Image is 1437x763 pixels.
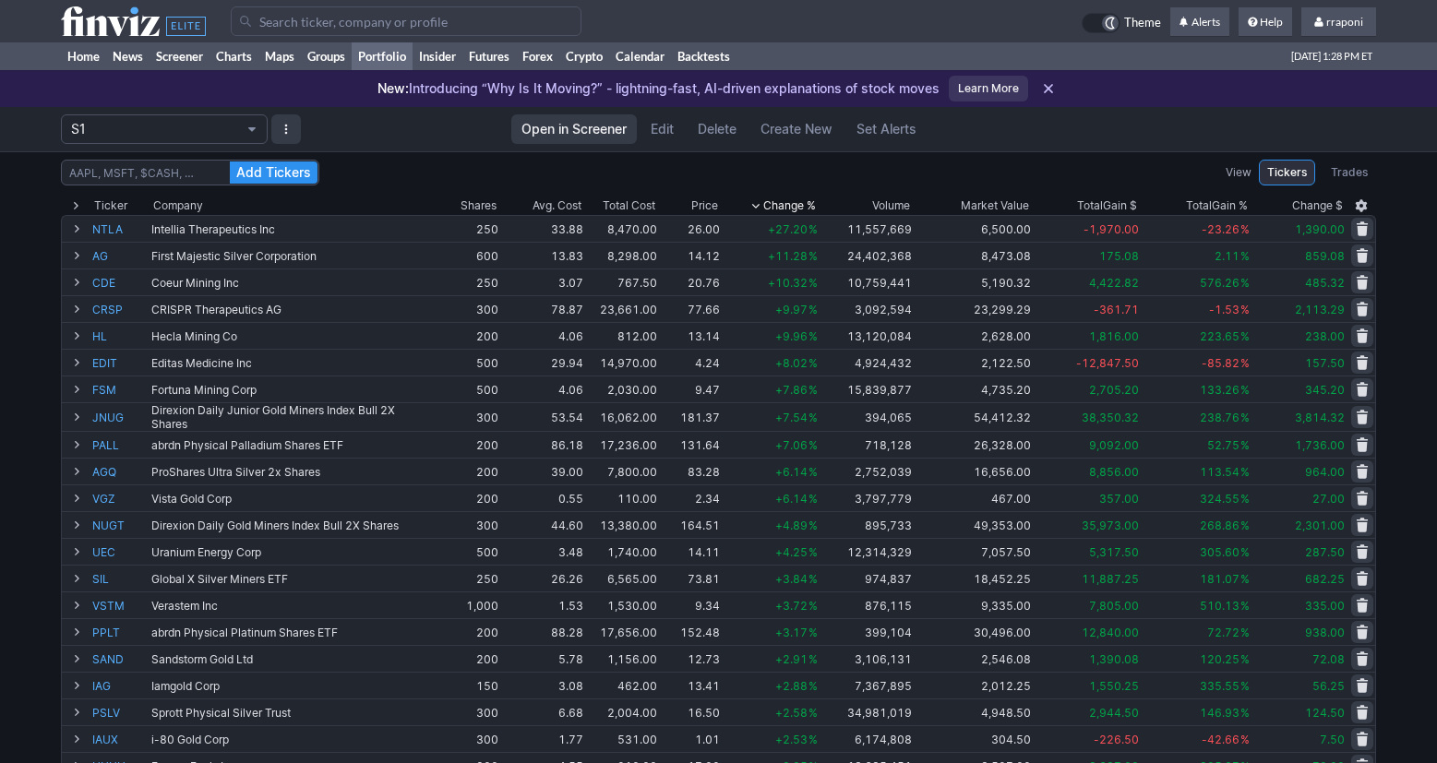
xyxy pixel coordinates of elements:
div: Company [153,197,203,215]
span: % [1240,356,1250,370]
div: Shares [461,197,497,215]
td: 9,335.00 [914,591,1033,618]
span: 7,805.00 [1089,599,1139,613]
td: 3,106,131 [820,645,914,672]
td: 110.00 [585,484,659,511]
span: +11.28 [768,249,808,263]
span: Market Value [961,197,1029,215]
span: 2.11 [1215,249,1239,263]
td: 895,733 [820,511,914,538]
td: 2,628.00 [914,322,1033,349]
span: +3.72 [775,599,808,613]
span: -1.53 [1209,303,1239,316]
div: ProShares Ultra Silver 2x Shares [151,465,432,479]
span: % [808,249,818,263]
span: Delete [698,120,736,138]
span: % [808,545,818,559]
span: % [808,652,818,666]
div: Fortuna Mining Corp [151,383,432,397]
span: Total [1186,197,1212,215]
span: % [808,276,818,290]
span: 35,973.00 [1082,519,1139,532]
span: 133.26 [1200,383,1239,397]
span: 1,816.00 [1089,329,1139,343]
a: VSTM [92,592,148,618]
td: 30,496.00 [914,618,1033,645]
a: Backtests [671,42,736,70]
td: 2,122.50 [914,349,1033,376]
span: Open in Screener [521,120,627,138]
td: 29.94 [500,349,585,376]
a: Create New [750,114,843,144]
td: 152.48 [659,618,721,645]
td: 17,656.00 [585,618,659,645]
td: 6,500.00 [914,215,1033,242]
td: 12.73 [659,645,721,672]
span: 576.26 [1200,276,1239,290]
td: 876,115 [820,591,914,618]
td: 3.48 [500,538,585,565]
td: 4.06 [500,376,585,402]
span: +4.89 [775,519,808,532]
td: 44.60 [500,511,585,538]
span: 181.07 [1200,572,1239,586]
span: % [808,438,818,452]
td: 54,412.32 [914,402,1033,431]
div: Sandstorm Gold Ltd [151,652,432,666]
span: Add Tickers [236,163,311,182]
a: SAND [92,646,148,672]
span: % [808,356,818,370]
span: 52.75 [1207,438,1239,452]
td: 7,057.50 [914,538,1033,565]
div: Gain $ [1077,197,1137,215]
span: % [1240,329,1250,343]
div: Vista Gold Corp [151,492,432,506]
td: 83.28 [659,458,721,484]
td: 77.66 [659,295,721,322]
span: S1 [71,120,239,138]
span: 964.00 [1305,465,1345,479]
td: 9.47 [659,376,721,402]
span: 38,350.32 [1082,411,1139,424]
td: 2,030.00 [585,376,659,402]
span: 2,705.20 [1089,383,1139,397]
div: Global X Silver Miners ETF [151,572,432,586]
span: % [1240,303,1250,316]
div: Coeur Mining Inc [151,276,432,290]
td: 5.78 [500,645,585,672]
td: 23,299.29 [914,295,1033,322]
span: Edit [651,120,674,138]
div: Verastem Inc [151,599,432,613]
a: CRSP [92,296,148,322]
div: Volume [872,197,910,215]
span: % [1240,249,1250,263]
a: Groups [301,42,352,70]
td: 53.54 [500,402,585,431]
a: Forex [516,42,559,70]
td: 164.51 [659,511,721,538]
td: 1,530.00 [585,591,659,618]
div: Price [691,197,718,215]
a: AGQ [92,459,148,484]
span: % [1240,222,1250,236]
div: Ticker [94,197,127,215]
a: CDE [92,269,148,295]
a: Charts [210,42,258,70]
td: 500 [434,349,500,376]
td: 250 [434,565,500,591]
span: % [1240,383,1250,397]
span: % [808,303,818,316]
span: +2.91 [775,652,808,666]
td: 13,380.00 [585,511,659,538]
input: Search [61,160,319,185]
span: % [808,383,818,397]
span: 345.20 [1305,383,1345,397]
span: 120.25 [1200,652,1239,666]
span: 3,814.32 [1295,411,1345,424]
span: +3.17 [775,626,808,639]
span: 510.13 [1200,599,1239,613]
td: 9.34 [659,591,721,618]
td: 73.81 [659,565,721,591]
a: Edit [641,114,684,144]
td: 3,797,779 [820,484,914,511]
